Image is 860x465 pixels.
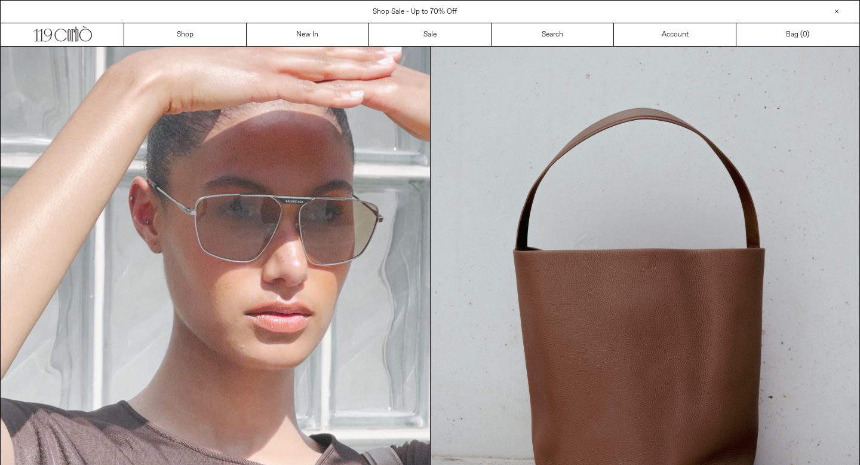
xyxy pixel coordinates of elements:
span: 0 [803,30,807,39]
a: Sale [369,23,492,46]
a: Bag () [736,23,859,46]
a: New In [247,23,369,46]
span: ) [803,29,809,40]
a: Shop Sale - Up to 70% Off [373,7,457,17]
a: Shop [124,23,247,46]
a: Account [614,23,736,46]
a: Search [492,23,614,46]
